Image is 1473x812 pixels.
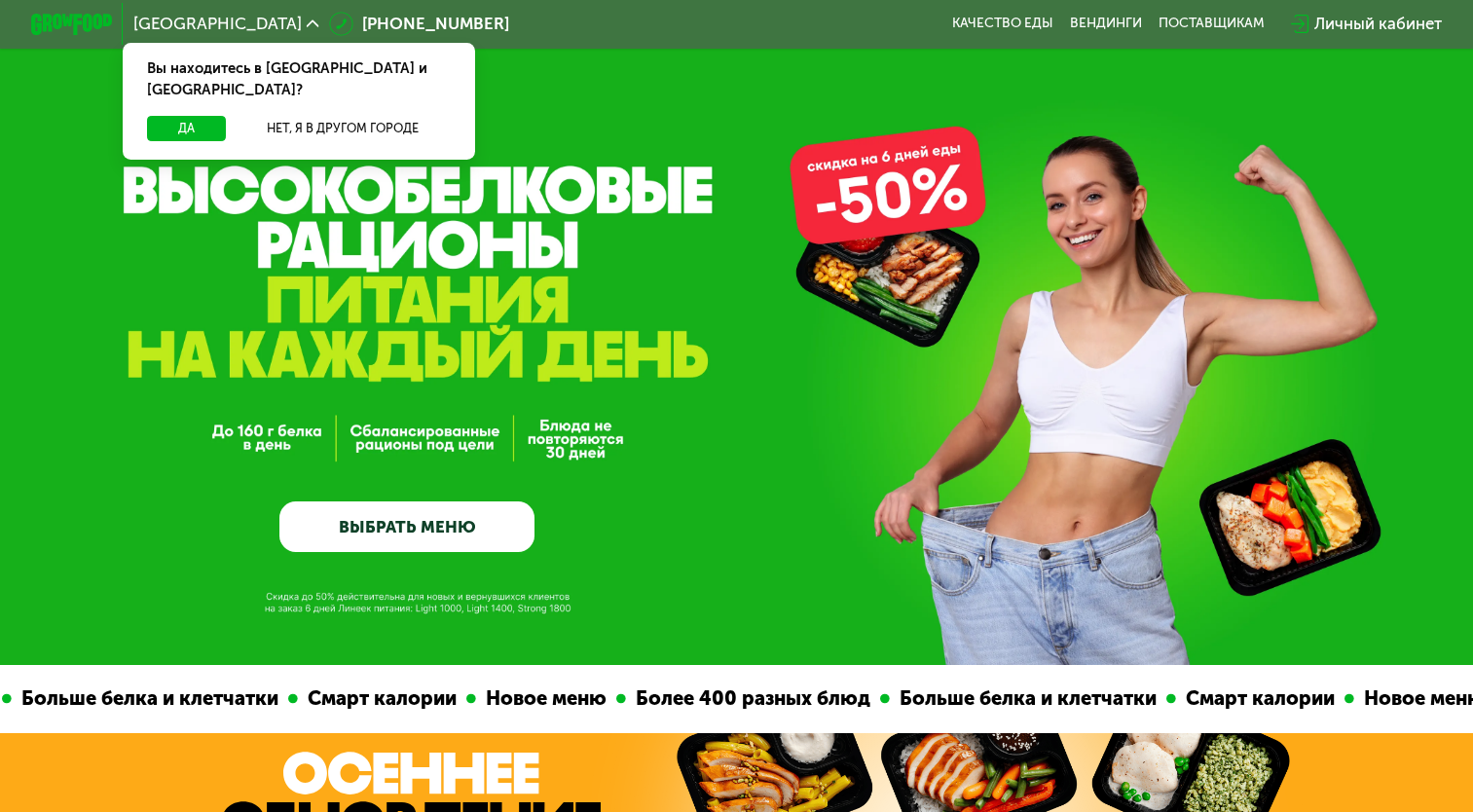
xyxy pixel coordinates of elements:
a: Вендинги [1070,16,1142,32]
div: Смарт калории [298,683,466,714]
a: [PHONE_NUMBER] [329,12,509,36]
span: [GEOGRAPHIC_DATA] [133,16,302,32]
div: Новое меню [476,683,616,714]
div: Более 400 разных блюд [626,683,880,714]
div: Больше белка и клетчатки [890,683,1166,714]
button: Нет, я в другом городе [235,116,451,140]
a: ВЫБРАТЬ МЕНЮ [279,501,534,553]
div: Смарт калории [1176,683,1344,714]
div: Личный кабинет [1314,12,1442,36]
div: поставщикам [1159,16,1265,32]
div: Больше белка и клетчатки [12,683,288,714]
button: Да [147,116,226,140]
a: Качество еды [952,16,1053,32]
div: Вы находитесь в [GEOGRAPHIC_DATA] и [GEOGRAPHIC_DATA]? [123,43,474,117]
